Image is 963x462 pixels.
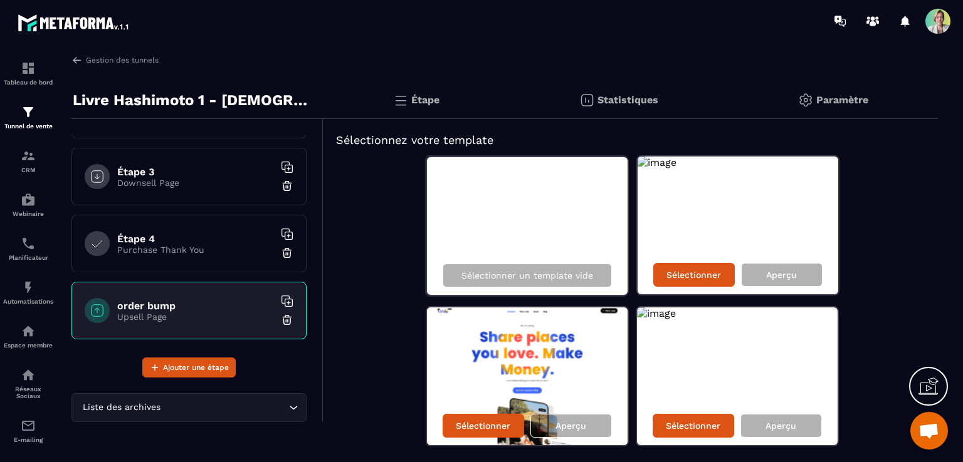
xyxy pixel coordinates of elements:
div: Search for option [71,393,307,422]
p: Downsell Page [117,178,274,188]
a: formationformationCRM [3,139,53,183]
p: Aperçu [766,421,796,431]
img: trash [281,314,293,326]
p: Sélectionner [666,421,720,431]
p: Aperçu [766,270,797,280]
span: Ajouter une étape [163,361,229,374]
p: Étape [411,94,439,106]
input: Search for option [163,401,286,414]
p: Upsell Page [117,312,274,322]
h6: order bump [117,300,274,312]
p: Sélectionner [456,421,510,431]
a: social-networksocial-networkRéseaux Sociaux [3,358,53,409]
p: E-mailing [3,436,53,443]
p: Planificateur [3,254,53,261]
img: logo [18,11,130,34]
img: formation [21,148,36,163]
h6: Étape 3 [117,166,274,178]
p: Aperçu [555,421,586,431]
img: scheduler [21,236,36,251]
a: formationformationTunnel de vente [3,95,53,139]
a: automationsautomationsWebinaire [3,183,53,227]
img: social-network [21,367,36,382]
img: image [638,157,676,168]
img: formation [21,105,36,120]
p: Tableau de bord [3,79,53,86]
p: Tunnel de vente [3,123,53,130]
img: formation [21,61,36,76]
p: Espace membre [3,342,53,349]
p: Réseaux Sociaux [3,386,53,399]
img: arrow [71,54,83,66]
a: Gestion des tunnels [71,54,159,66]
p: Purchase Thank You [117,245,274,255]
img: bars.0d591741.svg [393,93,408,108]
a: automationsautomationsEspace membre [3,314,53,358]
a: schedulerschedulerPlanificateur [3,227,53,270]
a: formationformationTableau de bord [3,51,53,95]
p: Sélectionner un template vide [461,270,593,280]
h6: Étape 4 [117,233,274,245]
button: Ajouter une étape [142,357,236,377]
p: Sélectionner [666,270,721,280]
a: Ouvrir le chat [910,412,948,449]
img: image [427,307,628,445]
img: setting-gr.5f69749f.svg [798,93,813,108]
p: Automatisations [3,298,53,305]
img: trash [281,180,293,192]
a: automationsautomationsAutomatisations [3,270,53,314]
p: CRM [3,167,53,173]
img: automations [21,192,36,207]
img: stats.20deebd0.svg [579,93,594,108]
p: Webinaire [3,210,53,217]
h5: Sélectionnez votre template [336,131,925,149]
p: Statistiques [597,94,658,106]
img: trash [281,247,293,259]
p: Livre Hashimoto 1 - [DEMOGRAPHIC_DATA] suppléments - Stop Hashimoto [73,88,314,113]
img: automations [21,324,36,339]
p: Paramètre [816,94,868,106]
img: automations [21,280,36,295]
span: Liste des archives [80,401,163,414]
img: image [637,307,676,319]
img: email [21,418,36,433]
a: emailemailE-mailing [3,409,53,453]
